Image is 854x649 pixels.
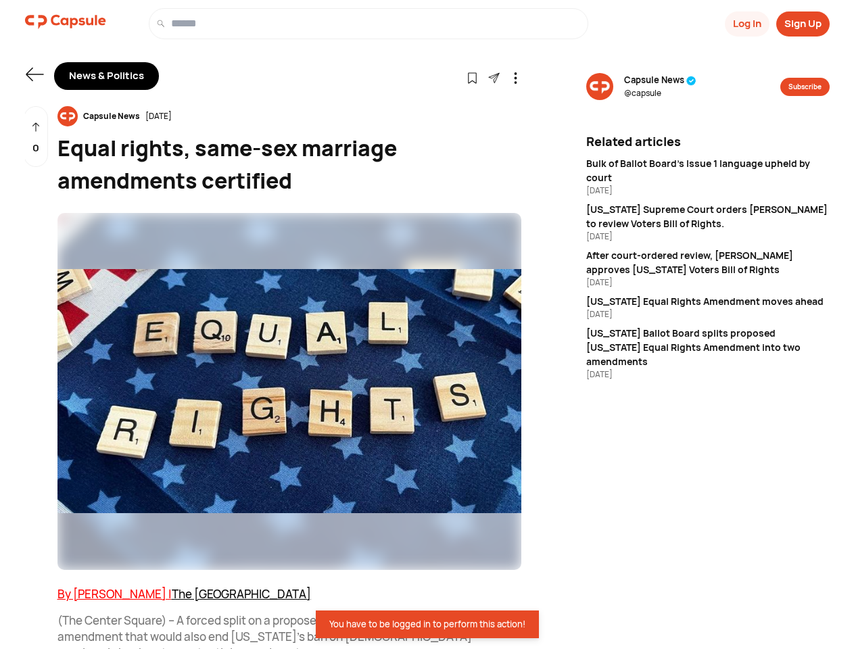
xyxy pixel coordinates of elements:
[586,133,830,151] div: Related articles
[145,110,172,122] div: [DATE]
[54,62,159,90] div: News & Politics
[624,74,696,87] span: Capsule News
[586,202,830,231] div: [US_STATE] Supreme Court orders [PERSON_NAME] to review Voters Bill of Rights.
[172,586,311,602] a: The [GEOGRAPHIC_DATA]
[624,87,696,99] span: @ capsule
[586,368,830,381] div: [DATE]
[586,231,830,243] div: [DATE]
[586,308,830,320] div: [DATE]
[57,213,521,570] img: resizeImage
[586,277,830,289] div: [DATE]
[586,326,830,368] div: [US_STATE] Ballot Board splits proposed [US_STATE] Equal Rights Amendment into two amendments
[586,248,830,277] div: After court-ordered review, [PERSON_NAME] approves [US_STATE] Voters Bill of Rights
[780,78,830,96] button: Subscribe
[725,11,769,37] button: Log In
[57,132,521,197] div: Equal rights, same-sex marriage amendments certified
[586,73,613,100] img: resizeImage
[57,106,78,126] img: resizeImage
[32,141,39,156] p: 0
[686,76,696,86] img: tick
[776,11,830,37] button: Sign Up
[586,156,830,185] div: Bulk of Ballot Board’s Issue 1 language upheld by court
[586,185,830,197] div: [DATE]
[25,8,106,35] img: logo
[57,586,172,602] a: By [PERSON_NAME] |
[78,110,145,122] div: Capsule News
[25,8,106,39] a: logo
[329,619,525,630] div: You have to be logged in to perform this action!
[586,294,830,308] div: [US_STATE] Equal Rights Amendment moves ahead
